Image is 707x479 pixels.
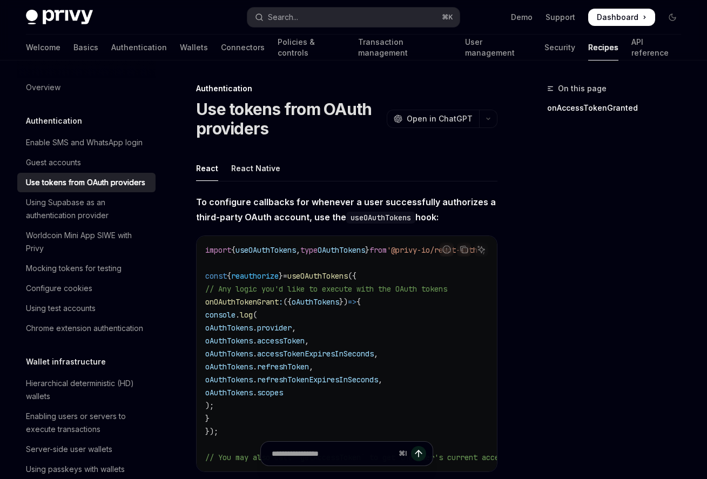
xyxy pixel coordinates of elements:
input: Ask a question... [272,442,394,465]
span: , [296,245,300,255]
div: Using passkeys with wallets [26,463,125,476]
a: Using test accounts [17,299,156,318]
div: Guest accounts [26,156,81,169]
a: Configure cookies [17,279,156,298]
h5: Authentication [26,114,82,127]
span: : [279,297,283,307]
a: Use tokens from OAuth providers [17,173,156,192]
span: oAuthTokens [205,362,253,372]
span: reauthorize [231,271,279,281]
span: provider [257,323,292,333]
a: Guest accounts [17,153,156,172]
button: Open in ChatGPT [387,110,479,128]
a: Server-side user wallets [17,440,156,459]
a: Mocking tokens for testing [17,259,156,278]
span: ({ [348,271,356,281]
span: Open in ChatGPT [407,113,473,124]
a: onAccessTokenGranted [547,99,690,117]
span: }); [205,427,218,436]
button: Ask AI [474,242,488,257]
span: useOAuthTokens [287,271,348,281]
span: } [279,271,283,281]
span: . [253,375,257,384]
div: Mocking tokens for testing [26,262,122,275]
h5: Wallet infrastructure [26,355,106,368]
span: On this page [558,82,607,95]
button: Toggle dark mode [664,9,681,26]
div: Use tokens from OAuth providers [26,176,145,189]
span: log [240,310,253,320]
div: Using Supabase as an authentication provider [26,196,149,222]
span: ({ [283,297,292,307]
span: . [253,323,257,333]
span: { [231,245,235,255]
a: User management [465,35,531,60]
span: } [365,245,369,255]
a: Basics [73,35,98,60]
a: Enabling users or servers to execute transactions [17,407,156,439]
span: oAuthTokens [292,297,339,307]
span: }) [339,297,348,307]
div: Configure cookies [26,282,92,295]
a: Welcome [26,35,60,60]
span: => [348,297,356,307]
span: refreshToken [257,362,309,372]
a: Policies & controls [278,35,345,60]
span: console [205,310,235,320]
span: , [378,375,382,384]
span: OAuthTokens [318,245,365,255]
span: . [253,349,257,359]
div: Using test accounts [26,302,96,315]
div: Authentication [196,83,497,94]
div: Overview [26,81,60,94]
div: Server-side user wallets [26,443,112,456]
a: Using Supabase as an authentication provider [17,193,156,225]
span: '@privy-io/react-auth' [387,245,482,255]
span: , [305,336,309,346]
span: ); [205,401,214,410]
span: oAuthTokens [205,349,253,359]
div: Enable SMS and WhatsApp login [26,136,143,149]
a: Security [544,35,575,60]
img: dark logo [26,10,93,25]
span: oAuthTokens [205,323,253,333]
strong: To configure callbacks for whenever a user successfully authorizes a third-party OAuth account, u... [196,197,496,222]
span: , [309,362,313,372]
a: Overview [17,78,156,97]
span: import [205,245,231,255]
a: Hierarchical deterministic (HD) wallets [17,374,156,406]
a: Using passkeys with wallets [17,460,156,479]
div: Worldcoin Mini App SIWE with Privy [26,229,149,255]
a: Support [546,12,575,23]
h1: Use tokens from OAuth providers [196,99,382,138]
div: Search... [268,11,298,24]
span: accessTokenExpiresInSeconds [257,349,374,359]
span: { [356,297,361,307]
span: ⌘ K [442,13,453,22]
span: oAuthTokens [205,336,253,346]
a: Worldcoin Mini App SIWE with Privy [17,226,156,258]
span: Dashboard [597,12,638,23]
a: Dashboard [588,9,655,26]
span: = [283,271,287,281]
span: { [227,271,231,281]
a: Chrome extension authentication [17,319,156,338]
a: Transaction management [358,35,452,60]
a: Demo [511,12,533,23]
span: . [253,336,257,346]
button: Copy the contents from the code block [457,242,471,257]
a: Recipes [588,35,618,60]
span: oAuthTokens [205,375,253,384]
span: scopes [257,388,283,397]
a: Connectors [221,35,265,60]
span: ( [253,310,257,320]
span: } [205,414,210,423]
span: useOAuthTokens [235,245,296,255]
span: , [374,349,378,359]
span: . [253,388,257,397]
span: from [369,245,387,255]
span: type [300,245,318,255]
span: oAuthTokens [205,388,253,397]
div: React Native [231,156,280,181]
span: refreshTokenExpiresInSeconds [257,375,378,384]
